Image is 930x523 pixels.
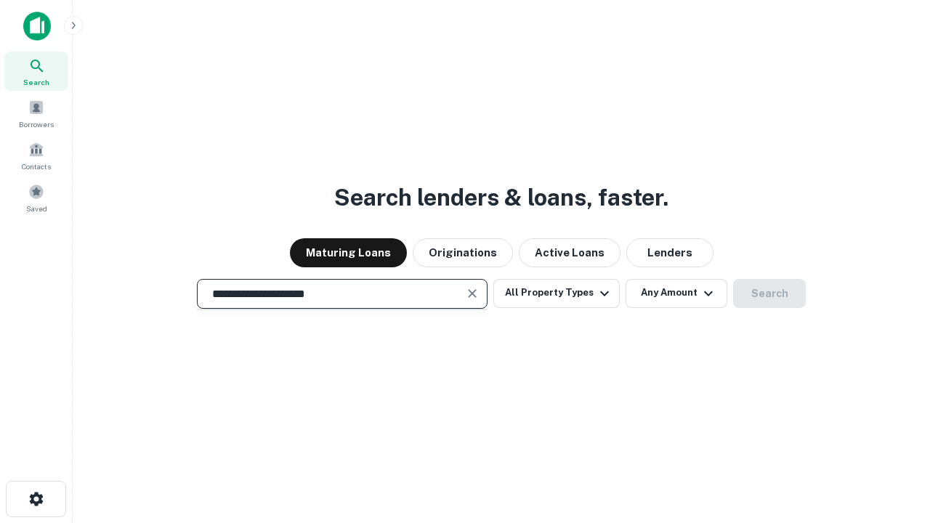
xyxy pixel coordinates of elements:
[4,178,68,217] a: Saved
[26,203,47,214] span: Saved
[4,136,68,175] a: Contacts
[4,94,68,133] a: Borrowers
[22,161,51,172] span: Contacts
[519,238,620,267] button: Active Loans
[413,238,513,267] button: Originations
[4,52,68,91] a: Search
[19,118,54,130] span: Borrowers
[626,238,713,267] button: Lenders
[857,360,930,430] iframe: Chat Widget
[493,279,620,308] button: All Property Types
[23,12,51,41] img: capitalize-icon.png
[462,283,482,304] button: Clear
[23,76,49,88] span: Search
[334,180,668,215] h3: Search lenders & loans, faster.
[290,238,407,267] button: Maturing Loans
[626,279,727,308] button: Any Amount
